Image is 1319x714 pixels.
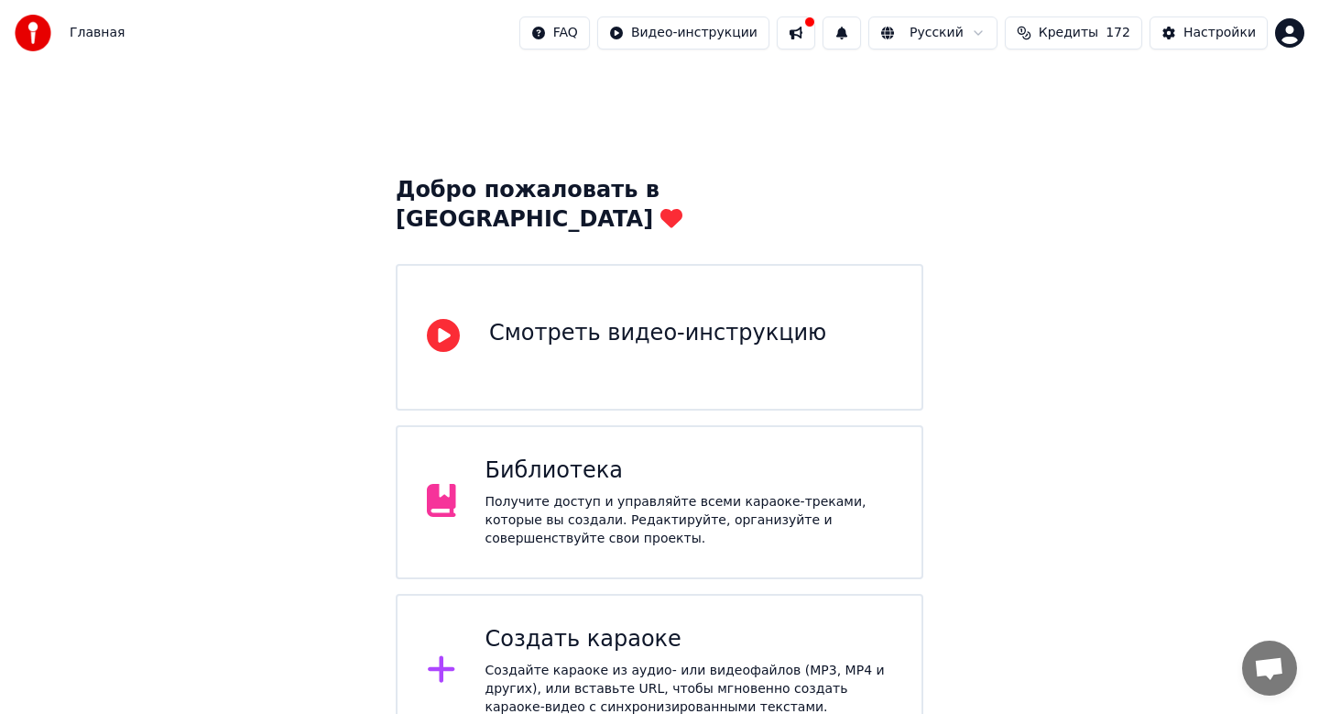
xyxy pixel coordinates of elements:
nav: breadcrumb [70,24,125,42]
div: Добро пожаловать в [GEOGRAPHIC_DATA] [396,176,923,235]
button: FAQ [519,16,590,49]
div: Библиотека [485,456,893,486]
span: Кредиты [1039,24,1098,42]
img: youka [15,15,51,51]
span: Главная [70,24,125,42]
div: Получите доступ и управляйте всеми караоке-треками, которые вы создали. Редактируйте, организуйте... [485,493,893,548]
div: Открытый чат [1242,641,1297,696]
button: Видео-инструкции [597,16,769,49]
button: Кредиты172 [1005,16,1142,49]
div: Настройки [1183,24,1256,42]
span: 172 [1106,24,1130,42]
button: Настройки [1150,16,1268,49]
div: Смотреть видео-инструкцию [489,319,826,348]
div: Создать караоке [485,625,893,654]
